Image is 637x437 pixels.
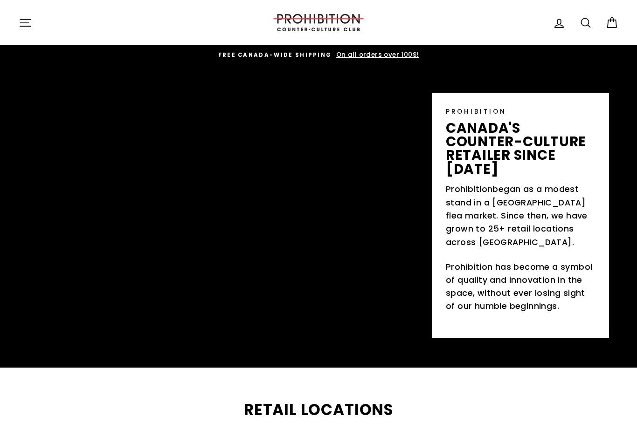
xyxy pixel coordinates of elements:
[446,260,595,313] p: Prohibition has become a symbol of quality and innovation in the space, without ever losing sight...
[446,183,595,249] p: began as a modest stand in a [GEOGRAPHIC_DATA] flea market. Since then, we have grown to 25+ reta...
[446,183,492,196] a: Prohibition
[21,50,616,60] a: FREE CANADA-WIDE SHIPPING On all orders over 100$!
[218,51,332,59] span: FREE CANADA-WIDE SHIPPING
[272,14,365,31] img: PROHIBITION COUNTER-CULTURE CLUB
[19,403,618,418] h2: Retail Locations
[446,107,595,116] p: PROHIBITION
[446,121,595,176] p: canada's counter-culture retailer since [DATE]
[334,50,419,59] span: On all orders over 100$!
